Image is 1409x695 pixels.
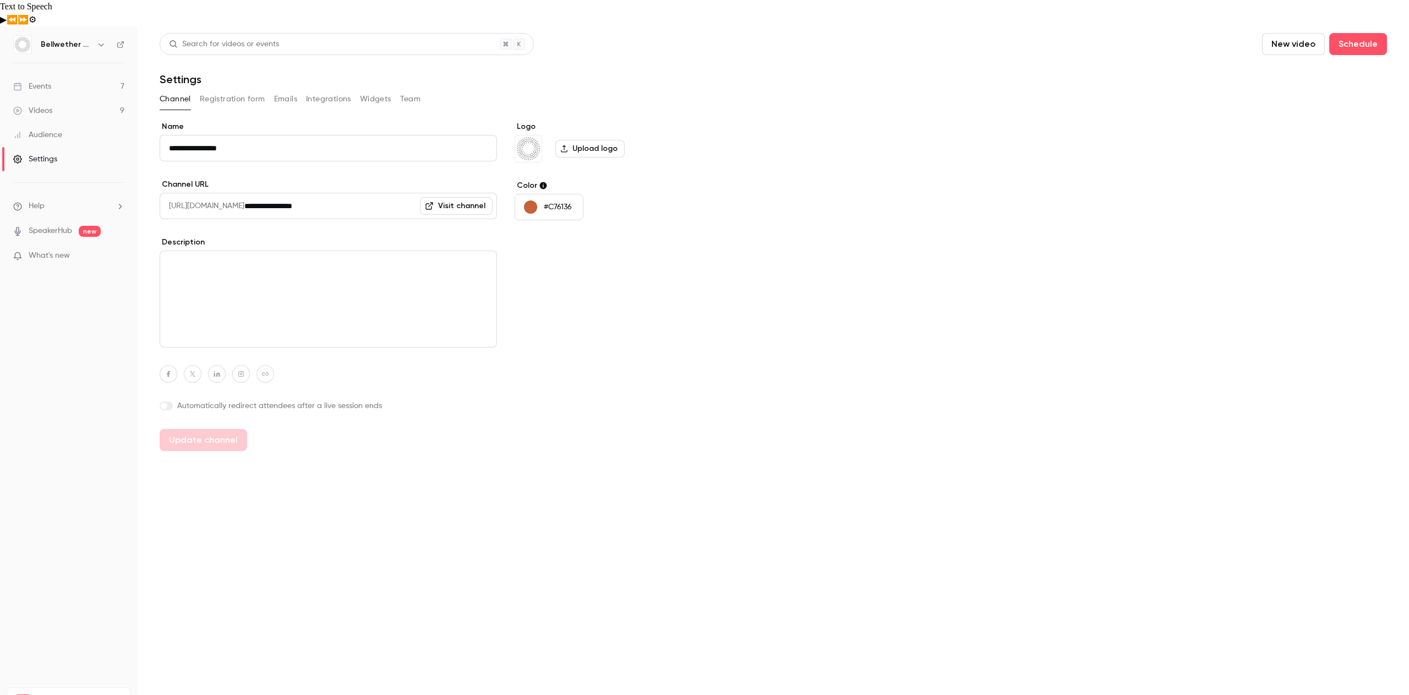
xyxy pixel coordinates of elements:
img: Bellwether Coffee [515,135,542,162]
h6: Bellwether Coffee [41,39,92,50]
span: new [79,226,101,237]
span: What's new [29,250,70,262]
div: Events [13,81,51,92]
button: Channel [160,90,191,108]
div: Audience [13,129,62,140]
button: Registration form [200,90,265,108]
div: Videos [13,105,52,116]
span: [URL][DOMAIN_NAME] [160,193,244,219]
p: #C76136 [544,202,572,213]
h1: Settings [160,73,201,86]
label: Automatically redirect attendees after a live session ends [160,400,497,411]
li: help-dropdown-opener [13,200,124,212]
label: Color [515,180,684,191]
label: Channel URL [160,179,497,190]
div: Settings [13,154,57,165]
label: Name [160,121,497,132]
a: Visit channel [420,197,493,215]
button: Team [400,90,421,108]
button: Previous [7,13,18,26]
button: Integrations [306,90,351,108]
button: New video [1262,33,1325,55]
button: Schedule [1329,33,1387,55]
label: Upload logo [555,140,625,158]
button: Forward [18,13,29,26]
span: Help [29,200,45,212]
label: Description [160,237,497,248]
button: Emails [274,90,297,108]
a: SpeakerHub [29,225,72,237]
button: Settings [29,13,36,26]
img: Bellwether Coffee [14,36,31,53]
button: #C76136 [515,194,583,220]
label: Logo [515,121,684,132]
div: Search for videos or events [169,39,279,50]
button: Widgets [360,90,391,108]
